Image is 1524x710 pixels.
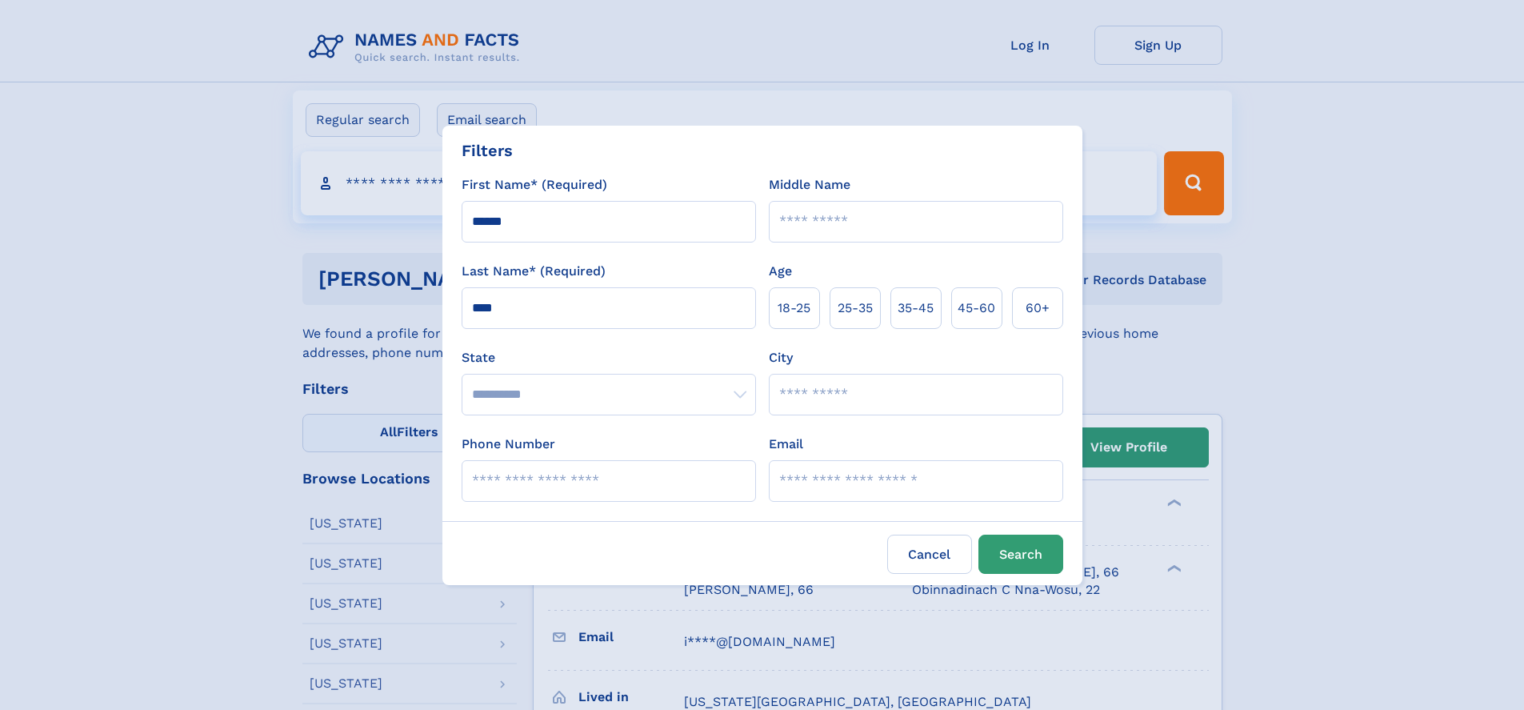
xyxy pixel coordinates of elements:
[769,435,803,454] label: Email
[1026,299,1050,318] span: 60+
[462,435,555,454] label: Phone Number
[958,299,995,318] span: 45‑60
[462,138,513,162] div: Filters
[462,175,607,195] label: First Name* (Required)
[769,175,850,195] label: Middle Name
[462,262,606,281] label: Last Name* (Required)
[898,299,934,318] span: 35‑45
[769,262,792,281] label: Age
[778,299,810,318] span: 18‑25
[462,348,756,367] label: State
[838,299,873,318] span: 25‑35
[769,348,793,367] label: City
[887,535,972,574] label: Cancel
[978,535,1063,574] button: Search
